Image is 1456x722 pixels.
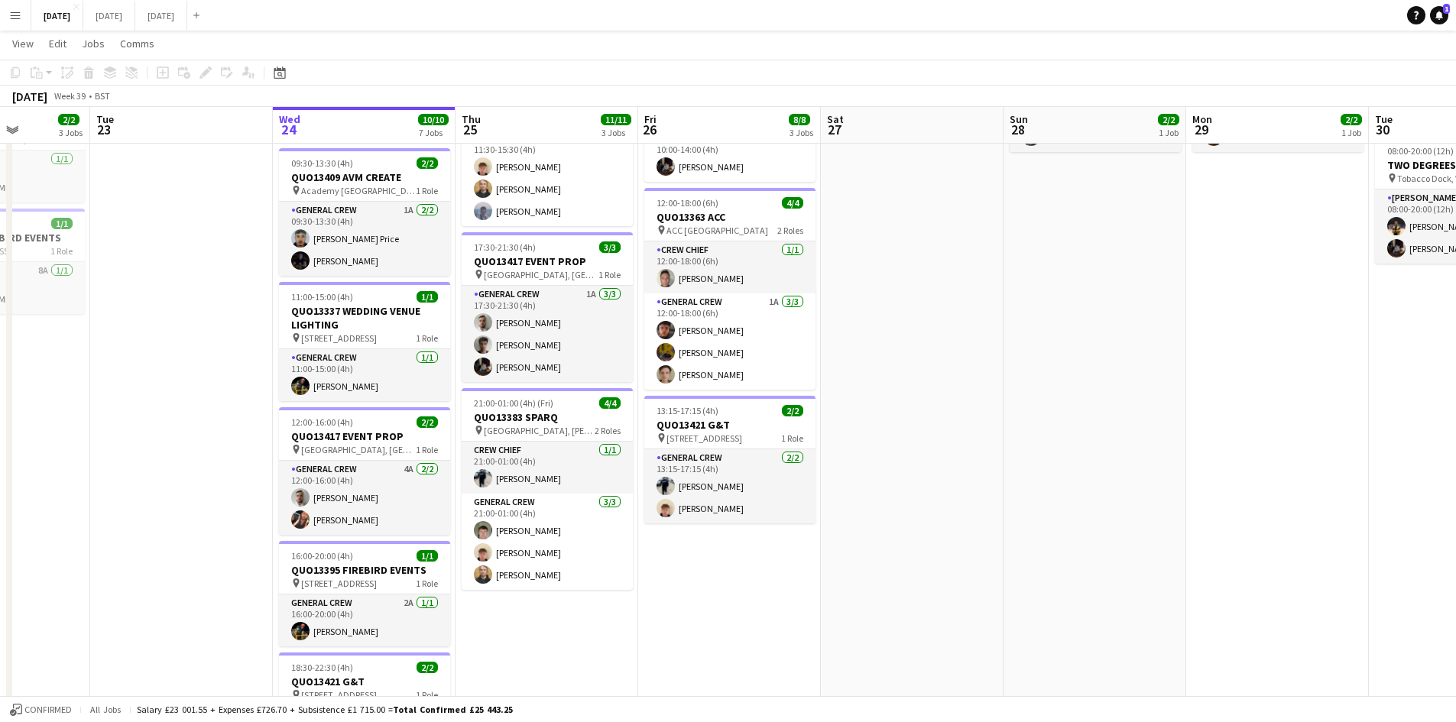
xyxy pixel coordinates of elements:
span: 12:00-16:00 (4h) [291,416,353,428]
button: [DATE] [31,1,83,31]
span: Tue [96,112,114,126]
span: 1 Role [416,689,438,701]
div: 7 Jobs [419,127,448,138]
span: 4/4 [782,197,803,209]
span: [STREET_ADDRESS] [666,432,742,444]
app-card-role: General Crew1A2/209:30-13:30 (4h)[PERSON_NAME] Price[PERSON_NAME] [279,202,450,276]
span: 1/1 [417,550,438,562]
span: 2/2 [1158,114,1179,125]
span: 3/3 [599,241,621,253]
div: BST [95,90,110,102]
span: 2/2 [58,114,79,125]
span: 25 [459,121,481,138]
span: 10/10 [418,114,449,125]
span: 4/4 [599,397,621,409]
div: 3 Jobs [602,127,631,138]
span: Confirmed [24,704,72,715]
span: [STREET_ADDRESS] [301,332,377,344]
app-job-card: 12:00-16:00 (4h)2/2QUO13417 EVENT PROP [GEOGRAPHIC_DATA], [GEOGRAPHIC_DATA]1 RoleGeneral Crew4A2/... [279,407,450,535]
span: 23 [94,121,114,138]
h3: QUO13421 G&T [644,418,816,432]
span: Tue [1375,112,1393,126]
span: 30 [1373,121,1393,138]
span: 08:00-20:00 (12h) [1387,145,1454,157]
span: 1 [1443,4,1450,14]
span: 21:00-01:00 (4h) (Fri) [474,397,553,409]
span: 27 [825,121,844,138]
span: [GEOGRAPHIC_DATA], [GEOGRAPHIC_DATA] [301,444,416,455]
app-job-card: 12:00-18:00 (6h)4/4QUO13363 ACC ACC [GEOGRAPHIC_DATA]2 RolesCrew Chief1/112:00-18:00 (6h)[PERSON_... [644,188,816,390]
span: Sun [1010,112,1028,126]
h3: QUO13409 AVM CREATE [279,170,450,184]
span: 2/2 [782,405,803,416]
div: 3 Jobs [59,127,83,138]
div: 09:30-13:30 (4h)2/2QUO13409 AVM CREATE Academy [GEOGRAPHIC_DATA] Entrance [STREET_ADDRESS]1 RoleG... [279,148,450,276]
button: [DATE] [83,1,135,31]
h3: QUO13363 ACC [644,210,816,224]
span: All jobs [87,704,124,715]
span: 2/2 [1341,114,1362,125]
h3: QUO13337 WEDDING VENUE LIGHTING [279,304,450,332]
h3: QUO13383 SPARQ [462,410,633,424]
a: View [6,34,40,53]
span: 8/8 [789,114,810,125]
span: 2 Roles [777,225,803,236]
app-card-role: Crew Chief1/121:00-01:00 (4h)[PERSON_NAME] [462,442,633,494]
span: 09:30-13:30 (4h) [291,157,353,169]
h3: QUO13417 EVENT PROP [462,254,633,268]
h3: QUO13417 EVENT PROP [279,429,450,443]
span: 1 Role [416,444,438,455]
app-job-card: 21:00-01:00 (4h) (Fri)4/4QUO13383 SPARQ [GEOGRAPHIC_DATA], [PERSON_NAME][GEOGRAPHIC_DATA] 4XJ, [G... [462,388,633,590]
app-card-role: General Crew3/321:00-01:00 (4h)[PERSON_NAME][PERSON_NAME][PERSON_NAME] [462,494,633,590]
app-job-card: 13:15-17:15 (4h)2/2QUO13421 G&T [STREET_ADDRESS]1 RoleGeneral Crew2/213:15-17:15 (4h)[PERSON_NAME... [644,396,816,523]
span: 1 Role [416,332,438,344]
app-card-role: General Crew2A1/116:00-20:00 (4h)[PERSON_NAME] [279,594,450,646]
button: [DATE] [135,1,187,31]
a: Comms [114,34,161,53]
a: Edit [43,34,73,53]
span: 24 [277,121,300,138]
div: 16:00-20:00 (4h)1/1QUO13395 FIREBIRD EVENTS [STREET_ADDRESS]1 RoleGeneral Crew2A1/116:00-20:00 (4... [279,541,450,646]
app-job-card: 17:30-21:30 (4h)3/3QUO13417 EVENT PROP [GEOGRAPHIC_DATA], [GEOGRAPHIC_DATA]1 RoleGeneral Crew1A3/... [462,232,633,382]
span: 1 Role [416,185,438,196]
app-card-role: General Crew1A3/317:30-21:30 (4h)[PERSON_NAME][PERSON_NAME][PERSON_NAME] [462,286,633,382]
a: Jobs [76,34,111,53]
div: [DATE] [12,89,47,104]
span: 11:00-15:00 (4h) [291,291,353,303]
span: View [12,37,34,50]
div: Salary £23 001.55 + Expenses £726.70 + Subsistence £1 715.00 = [137,704,513,715]
app-card-role: General Crew1/111:00-15:00 (4h)[PERSON_NAME] [279,349,450,401]
span: 2/2 [417,662,438,673]
span: Edit [49,37,66,50]
span: 11/11 [601,114,631,125]
span: Comms [120,37,154,50]
h3: QUO13395 FIREBIRD EVENTS [279,563,450,577]
app-card-role: General Crew4A2/212:00-16:00 (4h)[PERSON_NAME][PERSON_NAME] [279,461,450,535]
span: [GEOGRAPHIC_DATA], [PERSON_NAME][GEOGRAPHIC_DATA] 4XJ, [GEOGRAPHIC_DATA] [484,425,595,436]
div: 11:00-15:00 (4h)1/1QUO13337 WEDDING VENUE LIGHTING [STREET_ADDRESS]1 RoleGeneral Crew1/111:00-15:... [279,282,450,401]
span: Thu [462,112,481,126]
span: [STREET_ADDRESS] [301,578,377,589]
span: [GEOGRAPHIC_DATA], [GEOGRAPHIC_DATA] [484,269,598,280]
span: Jobs [82,37,105,50]
span: 1 Role [416,578,438,589]
span: 2 Roles [595,425,621,436]
div: 3 Jobs [790,127,813,138]
div: 1 Job [1159,127,1179,138]
div: 1 Job [1341,127,1361,138]
span: 1/1 [417,291,438,303]
span: 2/2 [417,416,438,428]
span: 1 Role [781,432,803,444]
app-card-role: General Crew3/311:30-15:30 (4h)[PERSON_NAME][PERSON_NAME][PERSON_NAME] [462,130,633,226]
span: 26 [642,121,657,138]
span: Sat [827,112,844,126]
span: 1 Role [50,245,73,257]
span: 28 [1007,121,1028,138]
span: 1/1 [51,218,73,229]
span: 18:30-22:30 (4h) [291,662,353,673]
